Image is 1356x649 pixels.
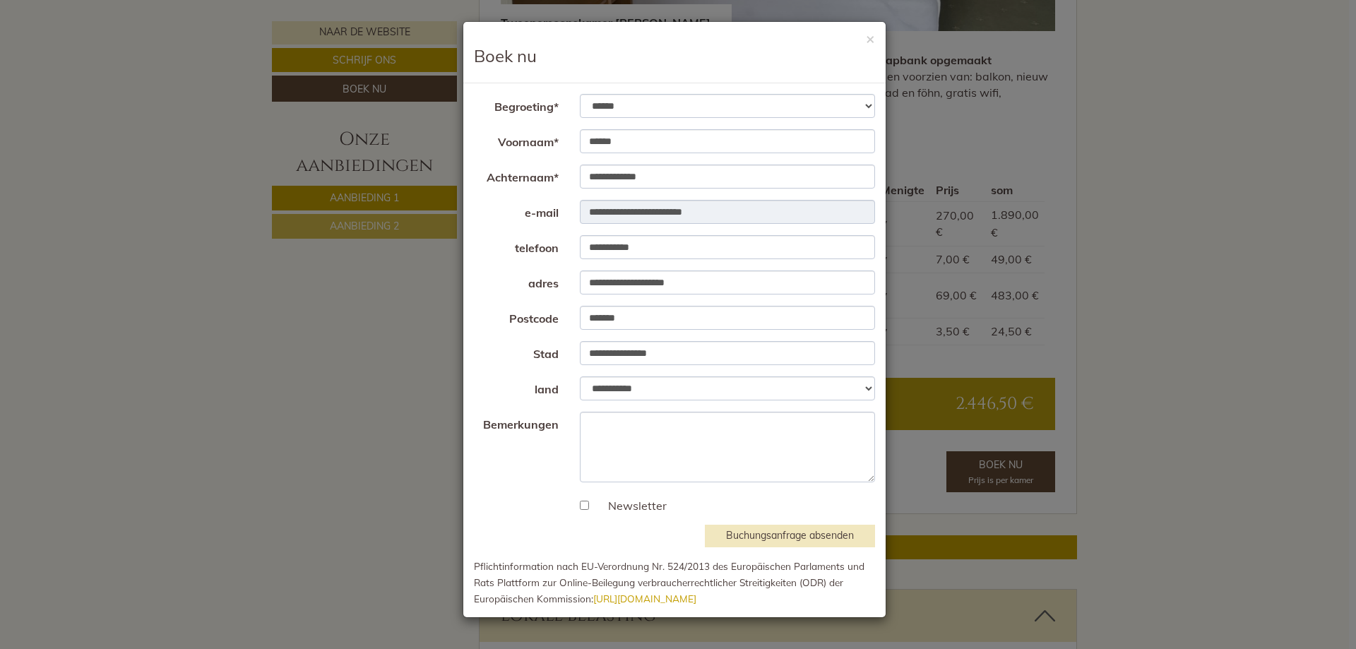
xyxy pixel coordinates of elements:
font: adres [528,276,559,290]
font: Boek nu [474,45,537,66]
font: Versturen [475,379,534,391]
font: Achternaam* [487,170,559,184]
font: Voornaam* [498,135,559,149]
font: 14:50 [230,69,249,78]
button: Buchungsanfrage absenden [705,525,875,547]
font: e-mail [525,206,559,220]
font: Begroeting* [494,100,559,114]
font: telefoon [515,241,559,255]
font: land [535,382,559,396]
a: [URL][DOMAIN_NAME] [593,593,696,605]
font: Donderdag [241,16,314,30]
font: [PERSON_NAME], hoe kunnen wij u helpen? [22,54,249,68]
font: × [866,29,875,47]
label: Newsletter [594,498,667,514]
button: Versturen [454,373,555,397]
font: Postcode [509,311,559,326]
font: Hotel Post Baldauf GmbH [22,42,118,52]
font: Stad [533,347,559,361]
small: Pflichtinformation nach EU-Verordnung Nr. 524/2013 des Europäischen Parlaments und Rats Plattform... [474,560,864,605]
label: Bemerkungen [463,412,569,433]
